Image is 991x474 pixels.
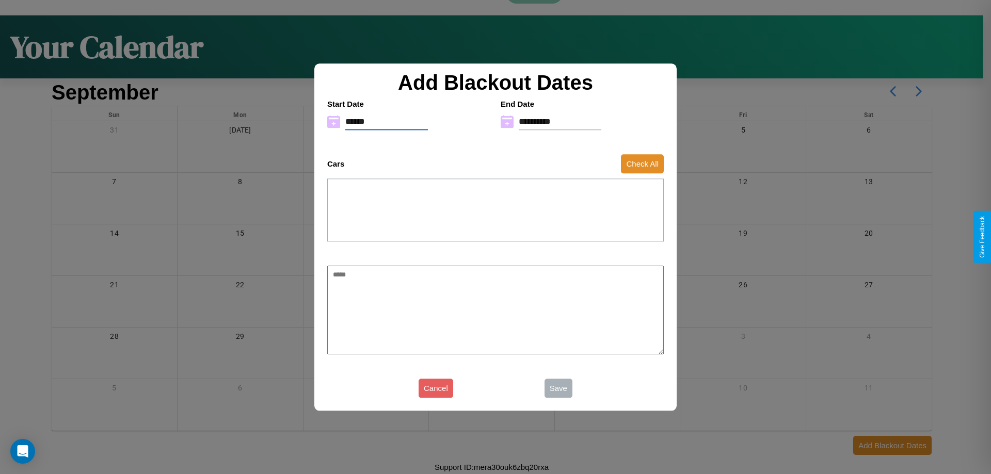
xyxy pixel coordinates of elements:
[327,100,490,108] h4: Start Date
[545,379,572,398] button: Save
[419,379,453,398] button: Cancel
[327,159,344,168] h4: Cars
[10,439,35,464] div: Open Intercom Messenger
[501,100,664,108] h4: End Date
[621,154,664,173] button: Check All
[979,216,986,258] div: Give Feedback
[322,71,669,94] h2: Add Blackout Dates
